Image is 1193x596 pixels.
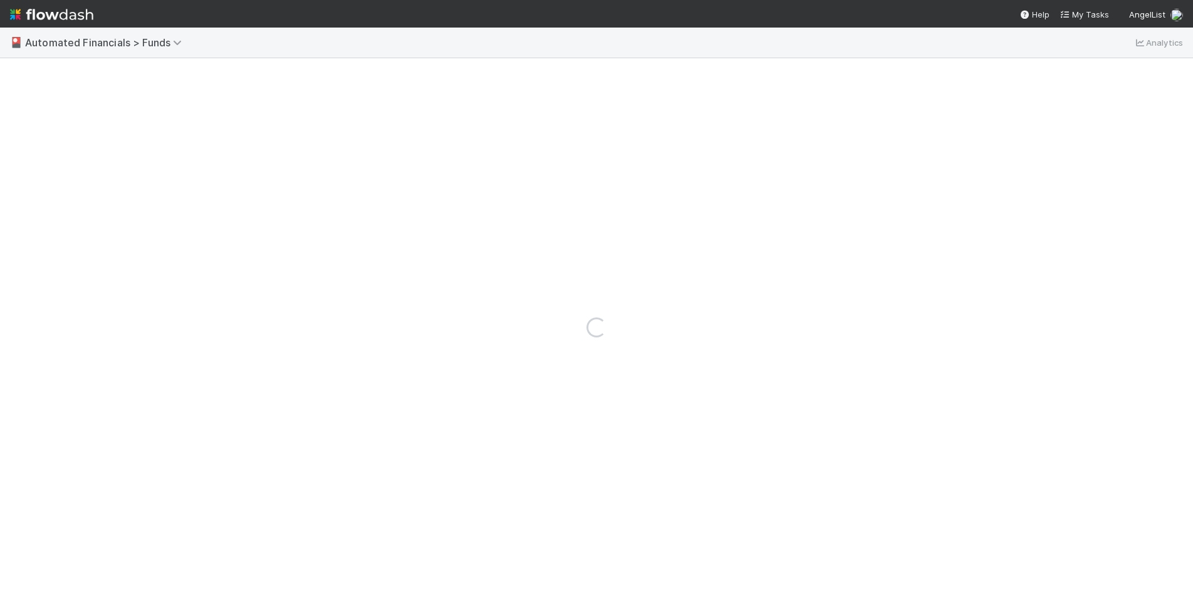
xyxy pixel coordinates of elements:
[25,36,188,49] span: Automated Financials > Funds
[1170,9,1183,21] img: avatar_5ff1a016-d0ce-496a-bfbe-ad3802c4d8a0.png
[1060,9,1109,19] span: My Tasks
[10,37,23,48] span: 🎴
[1129,9,1165,19] span: AngelList
[1019,8,1050,21] div: Help
[10,4,93,25] img: logo-inverted-e16ddd16eac7371096b0.svg
[1133,35,1183,50] a: Analytics
[1060,8,1109,21] a: My Tasks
